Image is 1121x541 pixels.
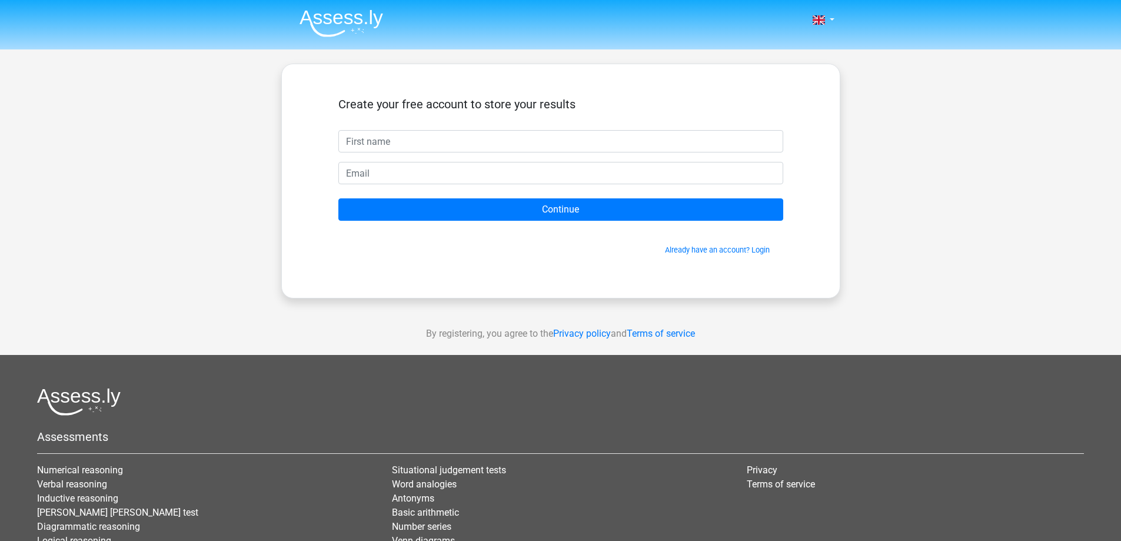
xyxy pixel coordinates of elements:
[37,464,123,476] a: Numerical reasoning
[300,9,383,37] img: Assessly
[392,521,451,532] a: Number series
[37,507,198,518] a: [PERSON_NAME] [PERSON_NAME] test
[392,493,434,504] a: Antonyms
[747,479,815,490] a: Terms of service
[338,162,783,184] input: Email
[392,479,457,490] a: Word analogies
[392,507,459,518] a: Basic arithmetic
[553,328,611,339] a: Privacy policy
[37,493,118,504] a: Inductive reasoning
[747,464,777,476] a: Privacy
[392,464,506,476] a: Situational judgement tests
[665,245,770,254] a: Already have an account? Login
[338,97,783,111] h5: Create your free account to store your results
[37,430,1084,444] h5: Assessments
[37,521,140,532] a: Diagrammatic reasoning
[627,328,695,339] a: Terms of service
[37,388,121,416] img: Assessly logo
[338,130,783,152] input: First name
[338,198,783,221] input: Continue
[37,479,107,490] a: Verbal reasoning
